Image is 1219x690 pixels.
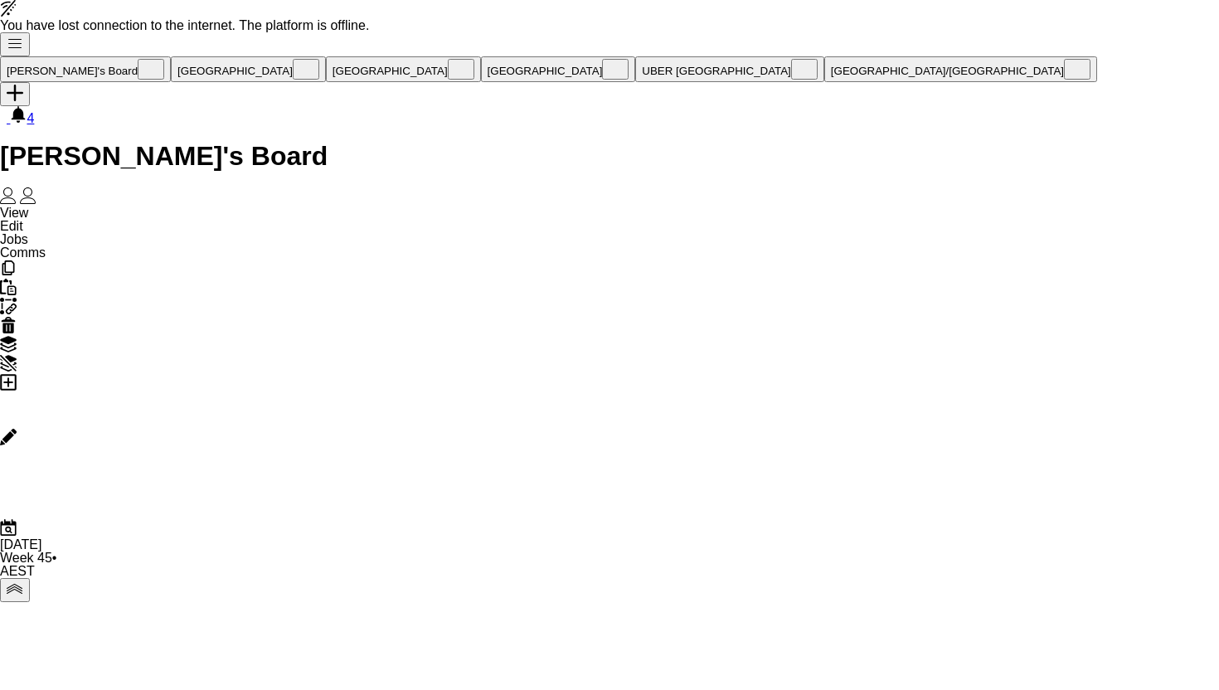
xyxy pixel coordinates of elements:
app-user-avatar: Tennille Moore [17,192,36,207]
a: 4 [10,111,34,125]
button: [GEOGRAPHIC_DATA] [481,56,636,82]
span: 4 [27,111,34,125]
button: [GEOGRAPHIC_DATA] [326,56,481,82]
button: [GEOGRAPHIC_DATA]/[GEOGRAPHIC_DATA] [824,56,1097,82]
iframe: Chat Widget [1136,610,1219,690]
button: UBER [GEOGRAPHIC_DATA] [635,56,823,82]
button: [GEOGRAPHIC_DATA] [171,56,326,82]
